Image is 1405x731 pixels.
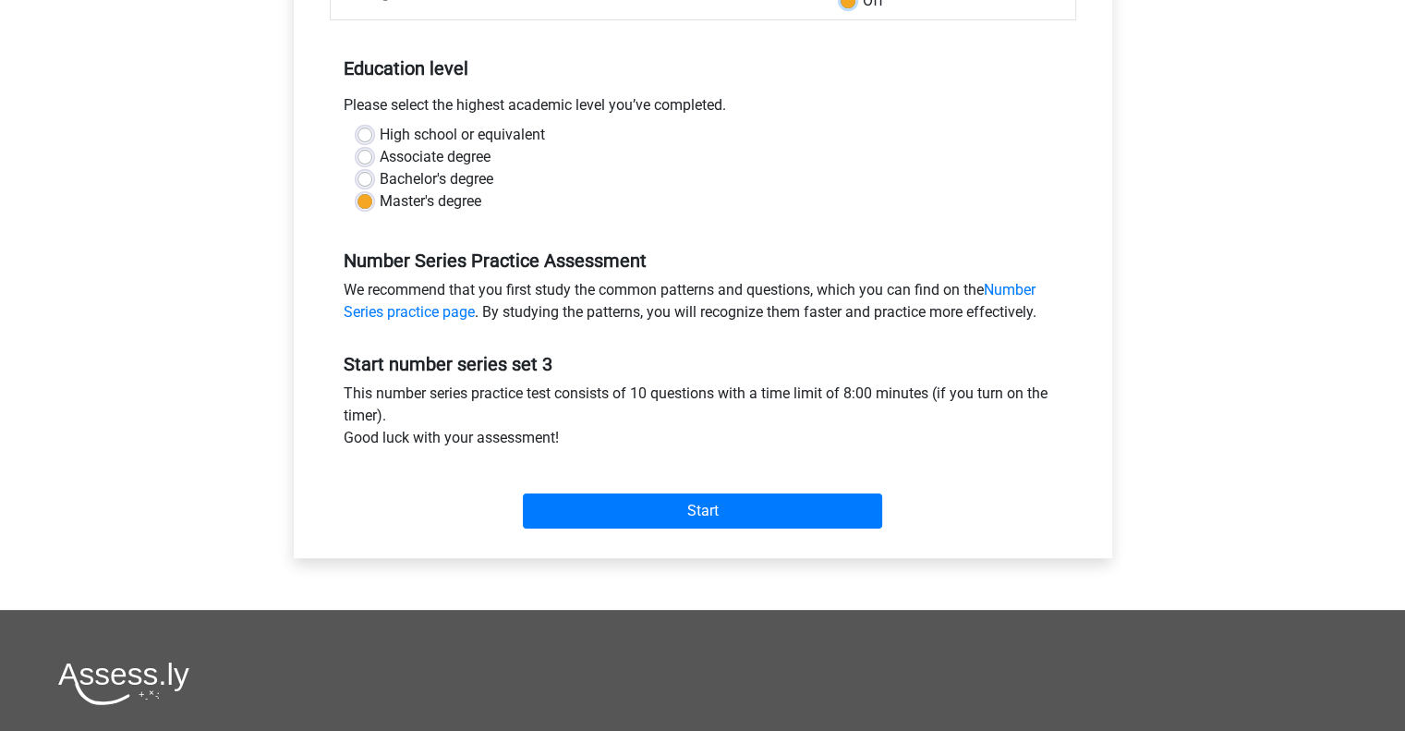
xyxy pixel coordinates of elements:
img: Assessly logo [58,662,189,705]
div: This number series practice test consists of 10 questions with a time limit of 8:00 minutes (if y... [330,383,1076,457]
h5: Start number series set 3 [344,353,1062,375]
label: Associate degree [380,146,491,168]
h5: Education level [344,50,1062,87]
label: Master's degree [380,190,481,213]
label: High school or equivalent [380,124,545,146]
a: Number Series practice page [344,281,1036,321]
input: Start [523,493,882,529]
div: We recommend that you first study the common patterns and questions, which you can find on the . ... [330,279,1076,331]
h5: Number Series Practice Assessment [344,250,1062,272]
div: Please select the highest academic level you’ve completed. [330,94,1076,124]
label: Bachelor's degree [380,168,493,190]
